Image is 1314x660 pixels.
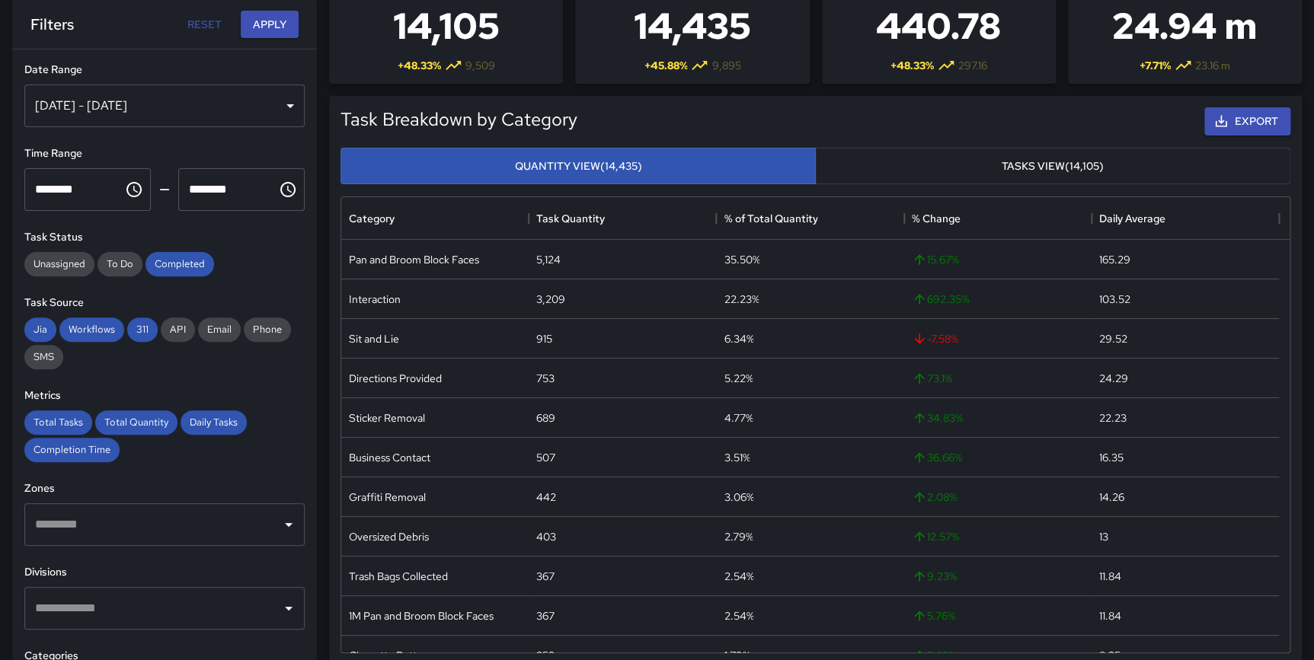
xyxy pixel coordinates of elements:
[241,11,299,39] button: Apply
[98,257,142,270] span: To Do
[24,480,305,497] h6: Zones
[181,410,247,435] div: Daily Tasks
[1204,107,1290,136] button: Export
[644,58,687,73] span: + 45.88 %
[1099,197,1165,240] div: Daily Average
[349,569,448,584] div: Trash Bags Collected
[127,323,158,336] span: 311
[536,450,555,465] div: 507
[536,608,555,623] div: 367
[24,416,92,429] span: Total Tasks
[24,252,94,276] div: Unassigned
[1099,331,1127,346] div: 29.52
[95,416,177,429] span: Total Quantity
[724,529,753,544] div: 2.79%
[1140,58,1171,73] span: + 7.71 %
[912,569,957,584] span: 9.23 %
[24,62,305,78] h6: Date Range
[536,489,556,505] div: 442
[1099,489,1124,505] div: 14.26
[1099,569,1121,584] div: 11.84
[24,350,63,363] span: SMS
[958,58,987,73] span: 297.16
[278,514,299,535] button: Open
[349,450,430,465] div: Business Contact
[145,257,214,270] span: Completed
[465,58,495,73] span: 9,509
[24,438,120,462] div: Completion Time
[145,252,214,276] div: Completed
[24,387,305,404] h6: Metrics
[1099,450,1124,465] div: 16.35
[24,323,56,336] span: Jia
[536,292,565,307] div: 3,209
[724,569,753,584] div: 2.54%
[24,564,305,581] h6: Divisions
[349,292,401,307] div: Interaction
[904,197,1092,240] div: % Change
[716,197,903,240] div: % of Total Quantity
[244,323,291,336] span: Phone
[536,371,555,386] div: 753
[278,598,299,619] button: Open
[24,443,120,456] span: Completion Time
[912,529,959,544] span: 12.57 %
[912,410,963,426] span: 34.83 %
[398,58,441,73] span: + 48.33 %
[724,252,759,267] div: 35.50%
[273,174,303,205] button: Choose time, selected time is 11:59 PM
[181,416,247,429] span: Daily Tasks
[349,252,479,267] div: Pan and Broom Block Faces
[1099,371,1128,386] div: 24.29
[30,12,74,37] h6: Filters
[59,323,124,336] span: Workflows
[349,197,395,240] div: Category
[1099,608,1121,623] div: 11.84
[1099,292,1130,307] div: 103.52
[912,371,952,386] span: 73.1 %
[536,410,555,426] div: 689
[119,174,149,205] button: Choose time, selected time is 12:00 AM
[24,84,305,127] div: [DATE] - [DATE]
[912,331,958,346] span: -7.58 %
[24,145,305,162] h6: Time Range
[529,197,716,240] div: Task Quantity
[912,252,959,267] span: 15.67 %
[349,529,429,544] div: Oversized Debris
[724,450,750,465] div: 3.51%
[724,331,753,346] div: 6.34%
[340,148,816,185] button: Quantity View(14,435)
[536,331,552,346] div: 915
[536,252,561,267] div: 5,124
[912,197,961,240] div: % Change
[24,229,305,246] h6: Task Status
[59,317,124,342] div: Workflows
[536,197,605,240] div: Task Quantity
[536,529,556,544] div: 403
[724,371,753,386] div: 5.22%
[161,317,195,342] div: API
[349,410,425,426] div: Sticker Removal
[161,323,195,336] span: API
[349,608,494,623] div: 1M Pan and Broom Block Faces
[724,489,753,505] div: 3.06%
[1099,252,1130,267] div: 165.29
[912,608,955,623] span: 5.76 %
[724,410,753,426] div: 4.77%
[536,569,555,584] div: 367
[198,323,241,336] span: Email
[349,371,442,386] div: Directions Provided
[24,345,63,369] div: SMS
[1099,529,1108,544] div: 13
[24,317,56,342] div: Jia
[24,257,94,270] span: Unassigned
[1195,58,1230,73] span: 23.16 m
[349,489,426,505] div: Graffiti Removal
[912,450,962,465] span: 36.66 %
[180,11,229,39] button: Reset
[127,317,158,342] div: 311
[912,489,957,505] span: 2.08 %
[340,107,577,132] h5: Task Breakdown by Category
[1092,197,1279,240] div: Daily Average
[815,148,1290,185] button: Tasks View(14,105)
